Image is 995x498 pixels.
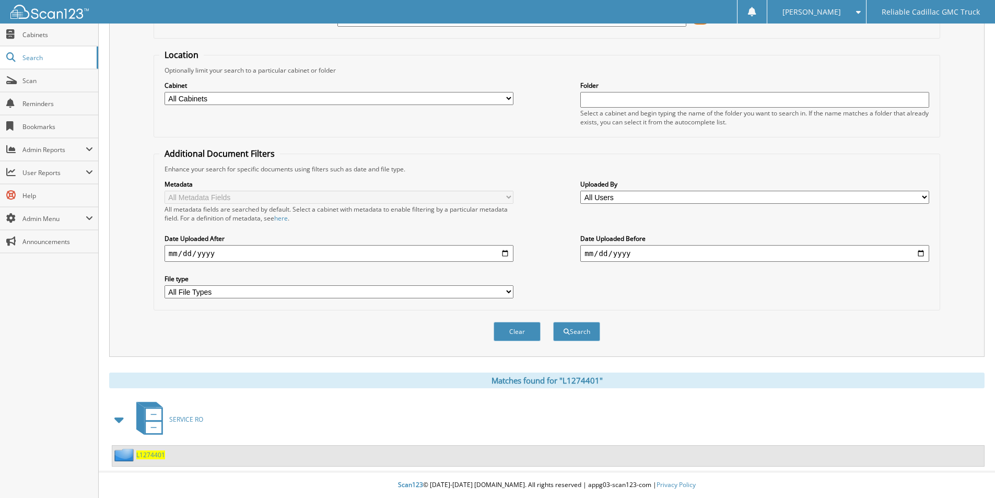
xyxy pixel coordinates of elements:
[169,415,203,424] span: SERVICE RO
[130,399,203,440] a: SERVICE RO
[22,76,93,85] span: Scan
[159,148,280,159] legend: Additional Document Filters
[494,322,541,341] button: Clear
[22,168,86,177] span: User Reports
[99,472,995,498] div: © [DATE]-[DATE] [DOMAIN_NAME]. All rights reserved | appg03-scan123-com |
[22,99,93,108] span: Reminders
[580,245,929,262] input: end
[580,81,929,90] label: Folder
[114,448,136,461] img: folder2.png
[10,5,89,19] img: scan123-logo-white.svg
[580,180,929,189] label: Uploaded By
[398,480,423,489] span: Scan123
[22,237,93,246] span: Announcements
[580,109,929,126] div: Select a cabinet and begin typing the name of the folder you want to search in. If the name match...
[165,180,513,189] label: Metadata
[165,205,513,223] div: All metadata fields are searched by default. Select a cabinet with metadata to enable filtering b...
[159,49,204,61] legend: Location
[657,480,696,489] a: Privacy Policy
[943,448,995,498] iframe: Chat Widget
[22,214,86,223] span: Admin Menu
[882,9,980,15] span: Reliable Cadillac GMC Truck
[22,145,86,154] span: Admin Reports
[274,214,288,223] a: here
[165,245,513,262] input: start
[580,234,929,243] label: Date Uploaded Before
[22,191,93,200] span: Help
[22,30,93,39] span: Cabinets
[109,373,985,388] div: Matches found for "L1274401"
[165,81,513,90] label: Cabinet
[553,322,600,341] button: Search
[22,53,91,62] span: Search
[159,66,934,75] div: Optionally limit your search to a particular cabinet or folder
[782,9,841,15] span: [PERSON_NAME]
[159,165,934,173] div: Enhance your search for specific documents using filters such as date and file type.
[136,450,165,459] a: L1274401
[22,122,93,131] span: Bookmarks
[165,274,513,283] label: File type
[165,234,513,243] label: Date Uploaded After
